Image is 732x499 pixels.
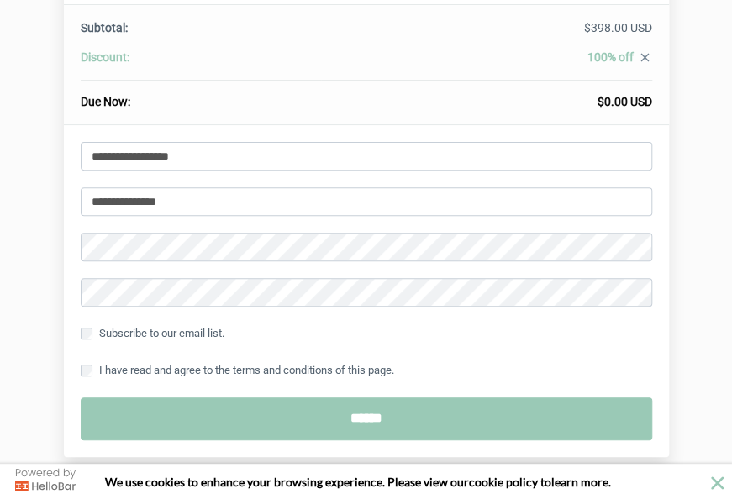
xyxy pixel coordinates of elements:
strong: to [540,475,551,489]
label: I have read and agree to the terms and conditions of this page. [81,361,394,380]
span: Subtotal: [81,21,128,34]
button: close [707,472,728,493]
input: Subscribe to our email list. [81,328,92,339]
th: Discount: [81,49,322,81]
label: Subscribe to our email list. [81,324,224,343]
span: 100% off [587,50,634,64]
input: I have read and agree to the terms and conditions of this page. [81,365,92,376]
i: close [638,50,652,65]
span: We use cookies to enhance your browsing experience. Please view our [105,475,469,489]
a: cookie policy [469,475,538,489]
td: $398.00 USD [321,19,651,49]
span: $0.00 USD [598,95,652,108]
span: learn more. [551,475,611,489]
th: Due Now: [81,81,322,111]
a: close [634,50,652,69]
